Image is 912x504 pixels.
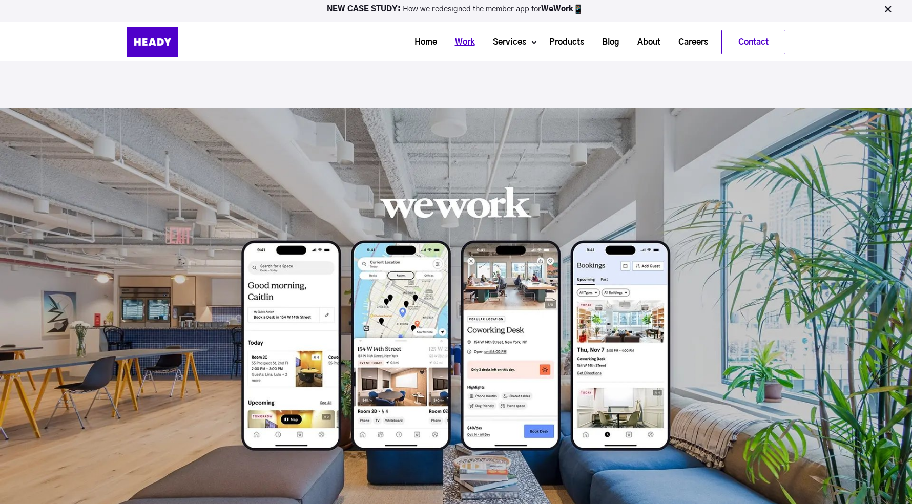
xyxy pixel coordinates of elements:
p: How we redesigned the member app for [5,4,907,14]
a: WeWork [541,5,573,13]
strong: NEW CASE STUDY: [327,5,403,13]
a: Products [536,33,589,52]
a: Careers [666,33,713,52]
a: Contact [722,30,785,54]
a: About [625,33,666,52]
a: Services [480,33,531,52]
img: Heady_Logo_Web-01 (1) [127,27,178,57]
a: Work [442,33,480,52]
img: Close Bar [883,4,893,14]
img: app emoji [573,4,584,14]
a: Blog [589,33,625,52]
div: Navigation Menu [204,30,785,54]
a: Home [402,33,442,52]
